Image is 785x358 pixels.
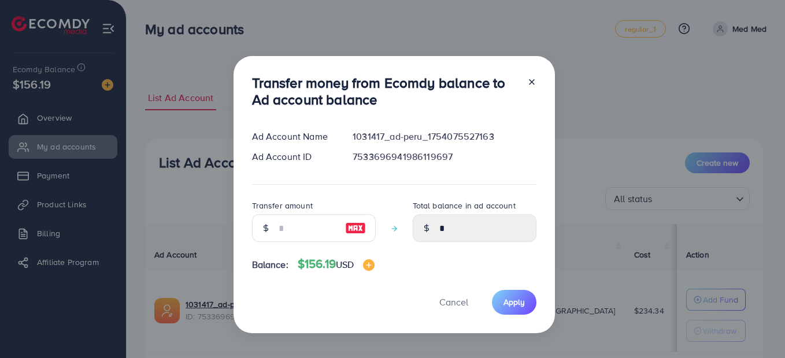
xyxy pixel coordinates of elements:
[252,200,313,211] label: Transfer amount
[363,259,375,271] img: image
[503,296,525,308] span: Apply
[439,296,468,308] span: Cancel
[336,258,354,271] span: USD
[243,150,344,163] div: Ad Account ID
[736,306,776,349] iframe: Chat
[345,221,366,235] img: image
[343,130,545,143] div: 1031417_ad-peru_1754075527163
[413,200,516,211] label: Total balance in ad account
[343,150,545,163] div: 7533696941986119697
[243,130,344,143] div: Ad Account Name
[252,258,288,271] span: Balance:
[298,257,375,271] h4: $156.19
[425,290,483,315] button: Cancel
[492,290,536,315] button: Apply
[252,74,518,108] h3: Transfer money from Ecomdy balance to Ad account balance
